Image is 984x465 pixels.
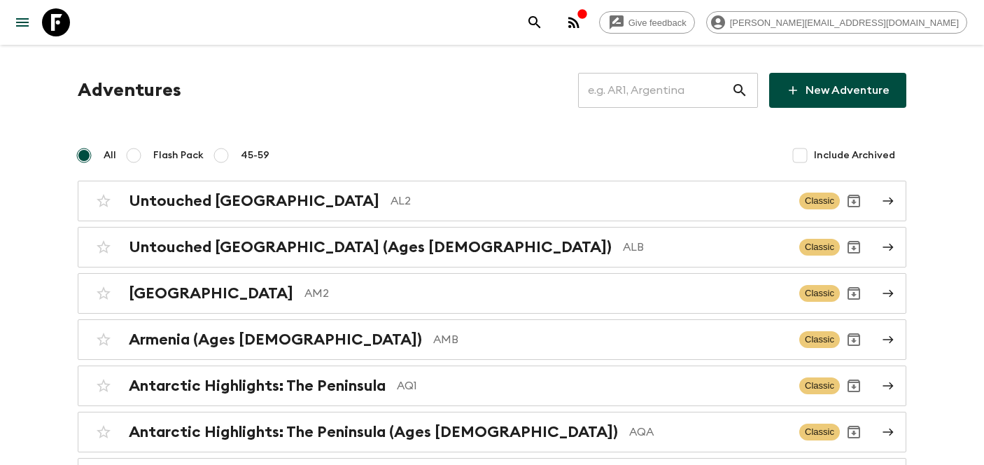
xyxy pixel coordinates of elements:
span: Classic [799,377,840,394]
h2: [GEOGRAPHIC_DATA] [129,284,293,303]
button: Archive [840,418,868,446]
a: New Adventure [769,73,906,108]
span: 45-59 [241,148,269,162]
a: Armenia (Ages [DEMOGRAPHIC_DATA])AMBClassicArchive [78,319,906,360]
span: Classic [799,193,840,209]
span: [PERSON_NAME][EMAIL_ADDRESS][DOMAIN_NAME] [722,18,967,28]
a: Give feedback [599,11,695,34]
p: AMB [433,331,788,348]
p: AL2 [391,193,788,209]
p: AM2 [304,285,788,302]
span: Give feedback [621,18,694,28]
h1: Adventures [78,76,181,104]
div: [PERSON_NAME][EMAIL_ADDRESS][DOMAIN_NAME] [706,11,967,34]
p: ALB [623,239,788,256]
span: Classic [799,424,840,440]
button: Archive [840,326,868,354]
span: Classic [799,239,840,256]
h2: Untouched [GEOGRAPHIC_DATA] (Ages [DEMOGRAPHIC_DATA]) [129,238,612,256]
p: AQ1 [397,377,788,394]
a: Antarctic Highlights: The Peninsula (Ages [DEMOGRAPHIC_DATA])AQAClassicArchive [78,412,906,452]
a: Untouched [GEOGRAPHIC_DATA] (Ages [DEMOGRAPHIC_DATA])ALBClassicArchive [78,227,906,268]
p: AQA [629,424,788,440]
button: Archive [840,372,868,400]
span: Flash Pack [153,148,204,162]
a: [GEOGRAPHIC_DATA]AM2ClassicArchive [78,273,906,314]
h2: Armenia (Ages [DEMOGRAPHIC_DATA]) [129,331,422,349]
span: All [104,148,116,162]
h2: Untouched [GEOGRAPHIC_DATA] [129,192,379,210]
button: search adventures [521,8,549,36]
button: Archive [840,187,868,215]
span: Include Archived [814,148,895,162]
a: Untouched [GEOGRAPHIC_DATA]AL2ClassicArchive [78,181,906,221]
input: e.g. AR1, Argentina [578,71,731,110]
button: Archive [840,279,868,307]
a: Antarctic Highlights: The PeninsulaAQ1ClassicArchive [78,366,906,406]
h2: Antarctic Highlights: The Peninsula (Ages [DEMOGRAPHIC_DATA]) [129,423,618,441]
button: menu [8,8,36,36]
h2: Antarctic Highlights: The Peninsula [129,377,386,395]
button: Archive [840,233,868,261]
span: Classic [799,285,840,302]
span: Classic [799,331,840,348]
